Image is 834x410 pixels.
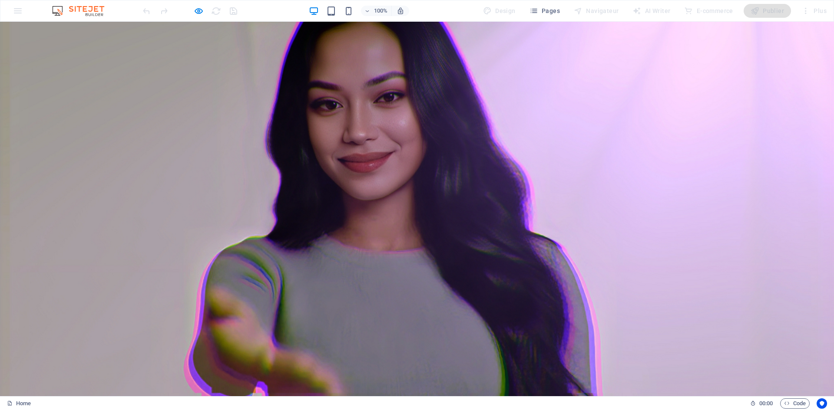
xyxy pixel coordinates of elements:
span: Pages [530,7,560,15]
a: Cliquez pour annuler la sélection. Double-cliquez pour ouvrir Pages. [7,398,31,409]
button: 100% [361,6,392,16]
button: Code [780,398,810,409]
button: Pages [526,4,563,18]
h6: 100% [374,6,388,16]
i: Lors du redimensionnement, ajuster automatiquement le niveau de zoom en fonction de l'appareil sé... [397,7,404,15]
h6: Durée de la session [750,398,773,409]
img: Editor Logo [50,6,115,16]
button: Usercentrics [817,398,827,409]
span: 00 00 [759,398,773,409]
span: Code [784,398,806,409]
div: Design (Ctrl+Alt+Y) [480,4,519,18]
span: : [765,400,767,407]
